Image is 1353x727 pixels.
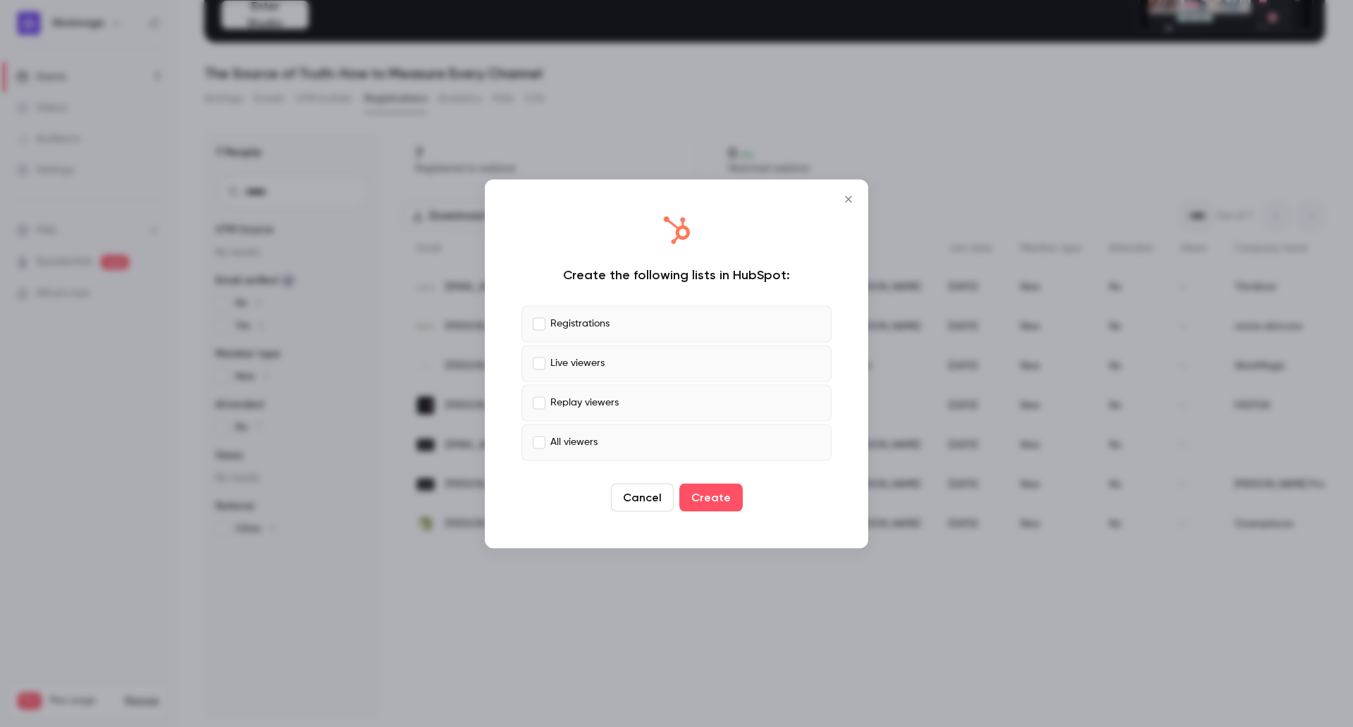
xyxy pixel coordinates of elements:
[550,396,619,410] p: Replay viewers
[550,356,605,371] p: Live viewers
[550,435,598,450] p: All viewers
[611,483,674,511] button: Cancel
[679,483,743,511] button: Create
[521,266,832,283] div: Create the following lists in HubSpot:
[834,185,863,213] button: Close
[550,317,610,331] p: Registrations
